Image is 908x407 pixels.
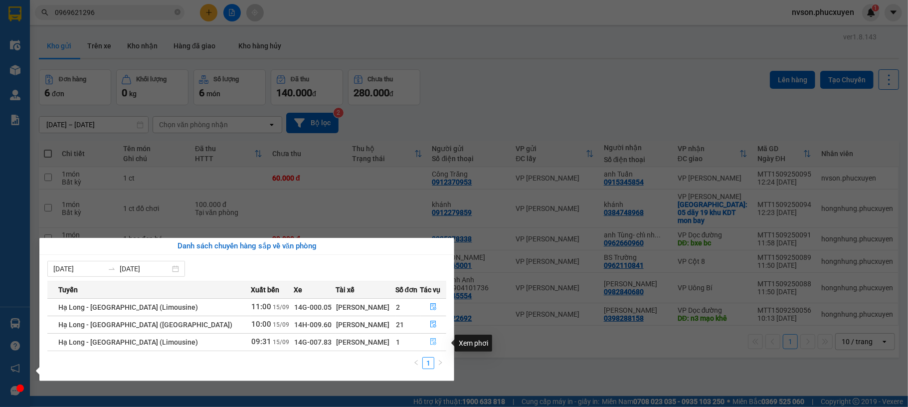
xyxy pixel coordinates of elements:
[58,321,232,329] span: Hạ Long - [GEOGRAPHIC_DATA] ([GEOGRAPHIC_DATA])
[420,284,441,295] span: Tác vụ
[120,263,170,274] input: Đến ngày
[294,321,332,329] span: 14H-009.60
[58,338,198,346] span: Hạ Long - [GEOGRAPHIC_DATA] (Limousine)
[410,357,422,369] button: left
[437,360,443,366] span: right
[430,303,437,311] span: file-done
[430,321,437,329] span: file-done
[423,358,434,369] a: 1
[395,284,418,295] span: Số đơn
[53,263,104,274] input: Từ ngày
[108,265,116,273] span: swap-right
[396,338,400,346] span: 1
[336,337,395,348] div: [PERSON_NAME]
[251,320,271,329] span: 10:00
[251,284,279,295] span: Xuất bến
[273,304,289,311] span: 15/09
[336,319,395,330] div: [PERSON_NAME]
[336,284,355,295] span: Tài xế
[421,334,446,350] button: file-done
[421,317,446,333] button: file-done
[396,303,400,311] span: 2
[58,303,198,311] span: Hạ Long - [GEOGRAPHIC_DATA] (Limousine)
[58,284,78,295] span: Tuyến
[422,357,434,369] li: 1
[108,265,116,273] span: to
[396,321,404,329] span: 21
[4,29,100,64] span: Gửi hàng [GEOGRAPHIC_DATA]: Hotline:
[273,339,289,346] span: 15/09
[421,299,446,315] button: file-done
[273,321,289,328] span: 15/09
[410,357,422,369] li: Previous Page
[251,337,271,346] span: 09:31
[413,360,419,366] span: left
[294,284,302,295] span: Xe
[294,338,332,346] span: 14G-007.83
[434,357,446,369] li: Next Page
[294,303,332,311] span: 14G-000.05
[5,38,100,55] strong: 024 3236 3236 -
[430,338,437,346] span: file-done
[455,335,492,352] div: Xem phơi
[251,302,271,311] span: 11:00
[9,67,96,93] span: Gửi hàng Hạ Long: Hotline:
[10,5,94,26] strong: Công ty TNHH Phúc Xuyên
[336,302,395,313] div: [PERSON_NAME]
[47,240,446,252] div: Danh sách chuyến hàng sắp về văn phòng
[21,47,100,64] strong: 0888 827 827 - 0848 827 827
[434,357,446,369] button: right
